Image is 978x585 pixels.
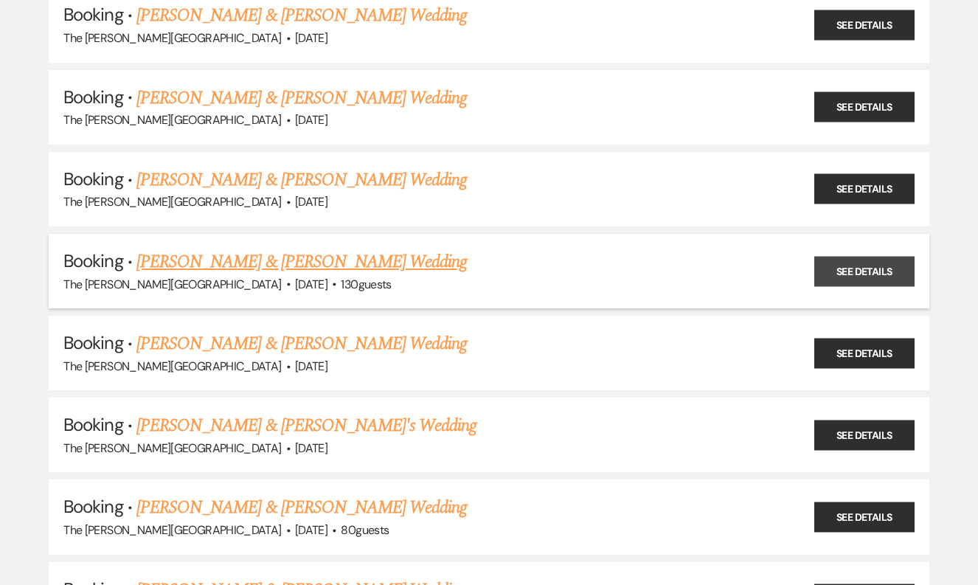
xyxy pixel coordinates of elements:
a: See Details [814,256,915,286]
span: [DATE] [295,522,327,538]
span: The [PERSON_NAME][GEOGRAPHIC_DATA] [63,359,281,374]
a: See Details [814,174,915,204]
a: See Details [814,92,915,122]
span: [DATE] [295,194,327,210]
a: See Details [814,420,915,450]
span: Booking [63,413,122,436]
a: [PERSON_NAME] & [PERSON_NAME]'s Wedding [136,412,477,439]
a: See Details [814,502,915,533]
span: The [PERSON_NAME][GEOGRAPHIC_DATA] [63,522,281,538]
span: Booking [63,167,122,190]
a: [PERSON_NAME] & [PERSON_NAME] Wedding [136,249,467,275]
span: Booking [63,495,122,518]
span: Booking [63,331,122,354]
span: [DATE] [295,359,327,374]
a: See Details [814,10,915,40]
a: [PERSON_NAME] & [PERSON_NAME] Wedding [136,85,467,111]
a: [PERSON_NAME] & [PERSON_NAME] Wedding [136,330,467,357]
span: The [PERSON_NAME][GEOGRAPHIC_DATA] [63,112,281,128]
span: The [PERSON_NAME][GEOGRAPHIC_DATA] [63,277,281,292]
span: The [PERSON_NAME][GEOGRAPHIC_DATA] [63,30,281,46]
span: [DATE] [295,277,327,292]
span: Booking [63,86,122,108]
a: See Details [814,338,915,368]
span: The [PERSON_NAME][GEOGRAPHIC_DATA] [63,440,281,456]
span: 80 guests [341,522,389,538]
span: [DATE] [295,440,327,456]
a: [PERSON_NAME] & [PERSON_NAME] Wedding [136,2,467,29]
span: [DATE] [295,30,327,46]
span: [DATE] [295,112,327,128]
span: 130 guests [341,277,391,292]
a: [PERSON_NAME] & [PERSON_NAME] Wedding [136,494,467,521]
a: [PERSON_NAME] & [PERSON_NAME] Wedding [136,167,467,193]
span: Booking [63,3,122,26]
span: Booking [63,249,122,272]
span: The [PERSON_NAME][GEOGRAPHIC_DATA] [63,194,281,210]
